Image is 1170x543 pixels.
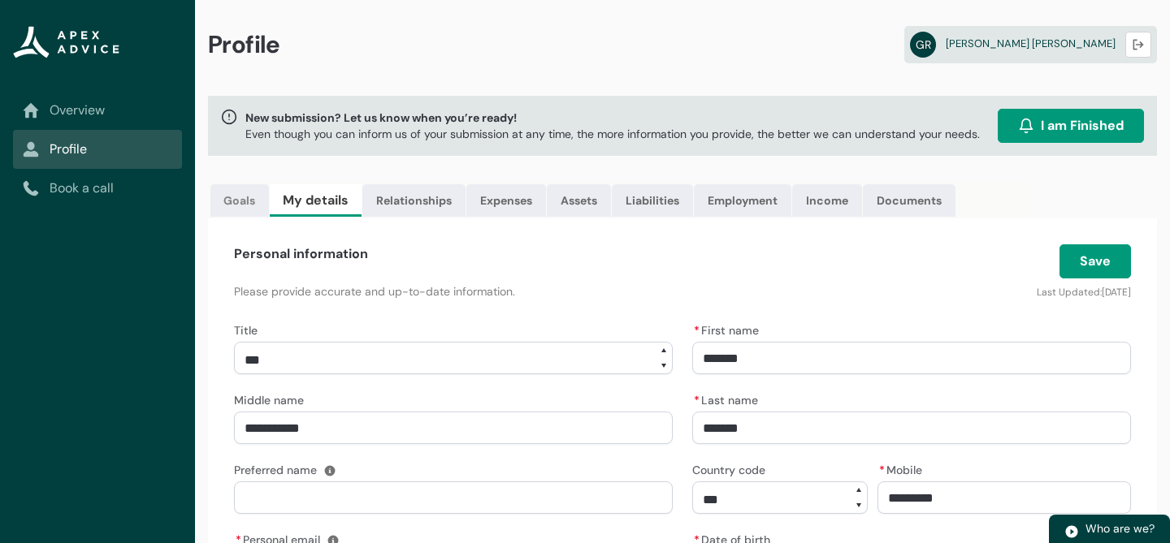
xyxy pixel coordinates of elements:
abbr: GR [910,32,936,58]
button: Save [1059,244,1131,278]
img: alarm.svg [1018,118,1034,134]
span: [PERSON_NAME] [PERSON_NAME] [946,37,1116,50]
a: Income [792,184,862,217]
label: First name [692,319,765,338]
label: Mobile [877,459,929,478]
a: Assets [547,184,611,217]
p: Please provide accurate and up-to-date information. [234,283,825,300]
h4: Personal information [234,244,368,264]
span: I am Finished [1041,116,1124,136]
a: Relationships [362,184,466,217]
span: Title [234,323,258,338]
a: Book a call [23,179,172,198]
a: Documents [863,184,955,217]
span: Who are we? [1085,521,1155,536]
p: Even though you can inform us of your submission at any time, the more information you provide, t... [245,126,980,142]
label: Middle name [234,389,310,408]
button: I am Finished [998,109,1144,143]
a: Overview [23,101,172,120]
button: Logout [1125,32,1151,58]
lightning-formatted-text: Last Updated: [1037,286,1102,299]
span: New submission? Let us know when you’re ready! [245,110,980,126]
a: Liabilities [612,184,693,217]
abbr: required [694,393,700,407]
a: Profile [23,140,172,159]
a: Expenses [466,184,546,217]
img: play.svg [1064,524,1079,539]
img: Apex Advice Group [13,26,119,58]
a: My details [270,184,362,217]
a: Employment [694,184,791,217]
span: Profile [208,29,280,60]
a: GR[PERSON_NAME] [PERSON_NAME] [904,26,1157,63]
abbr: required [694,323,700,338]
lightning-formatted-date-time: [DATE] [1102,286,1131,299]
span: Country code [692,463,765,477]
abbr: required [879,463,885,477]
a: Goals [210,184,269,217]
label: Last name [692,389,765,408]
nav: Sub page [13,91,182,208]
label: Preferred name [234,459,323,478]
